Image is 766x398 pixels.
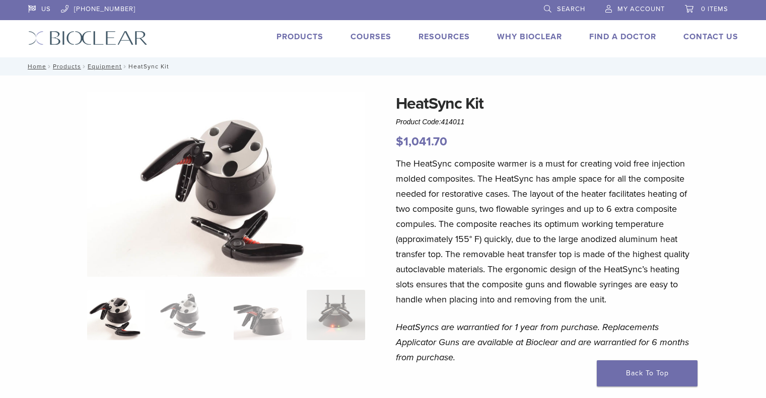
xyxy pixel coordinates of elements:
[87,92,365,277] img: HeatSync Kit-4
[46,64,53,69] span: /
[396,322,689,363] em: HeatSyncs are warrantied for 1 year from purchase. Replacements Applicator Guns are available at ...
[122,64,128,69] span: /
[396,134,403,149] span: $
[396,118,464,126] span: Product Code:
[88,63,122,70] a: Equipment
[683,32,738,42] a: Contact Us
[701,5,728,13] span: 0 items
[597,360,698,386] a: Back To Top
[441,118,465,126] span: 414011
[276,32,323,42] a: Products
[25,63,46,70] a: Home
[351,32,391,42] a: Courses
[53,63,81,70] a: Products
[419,32,470,42] a: Resources
[234,290,292,340] img: HeatSync Kit - Image 3
[396,92,692,116] h1: HeatSync Kit
[589,32,656,42] a: Find A Doctor
[28,31,148,45] img: Bioclear
[617,5,665,13] span: My Account
[81,64,88,69] span: /
[396,156,692,307] p: The HeatSync composite warmer is a must for creating void free injection molded composites. The H...
[497,32,562,42] a: Why Bioclear
[21,57,746,75] nav: HeatSync Kit
[557,5,585,13] span: Search
[396,134,447,149] bdi: 1,041.70
[307,290,365,340] img: HeatSync Kit - Image 4
[87,290,145,340] img: HeatSync-Kit-4-324x324.jpg
[160,290,218,340] img: HeatSync Kit - Image 2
